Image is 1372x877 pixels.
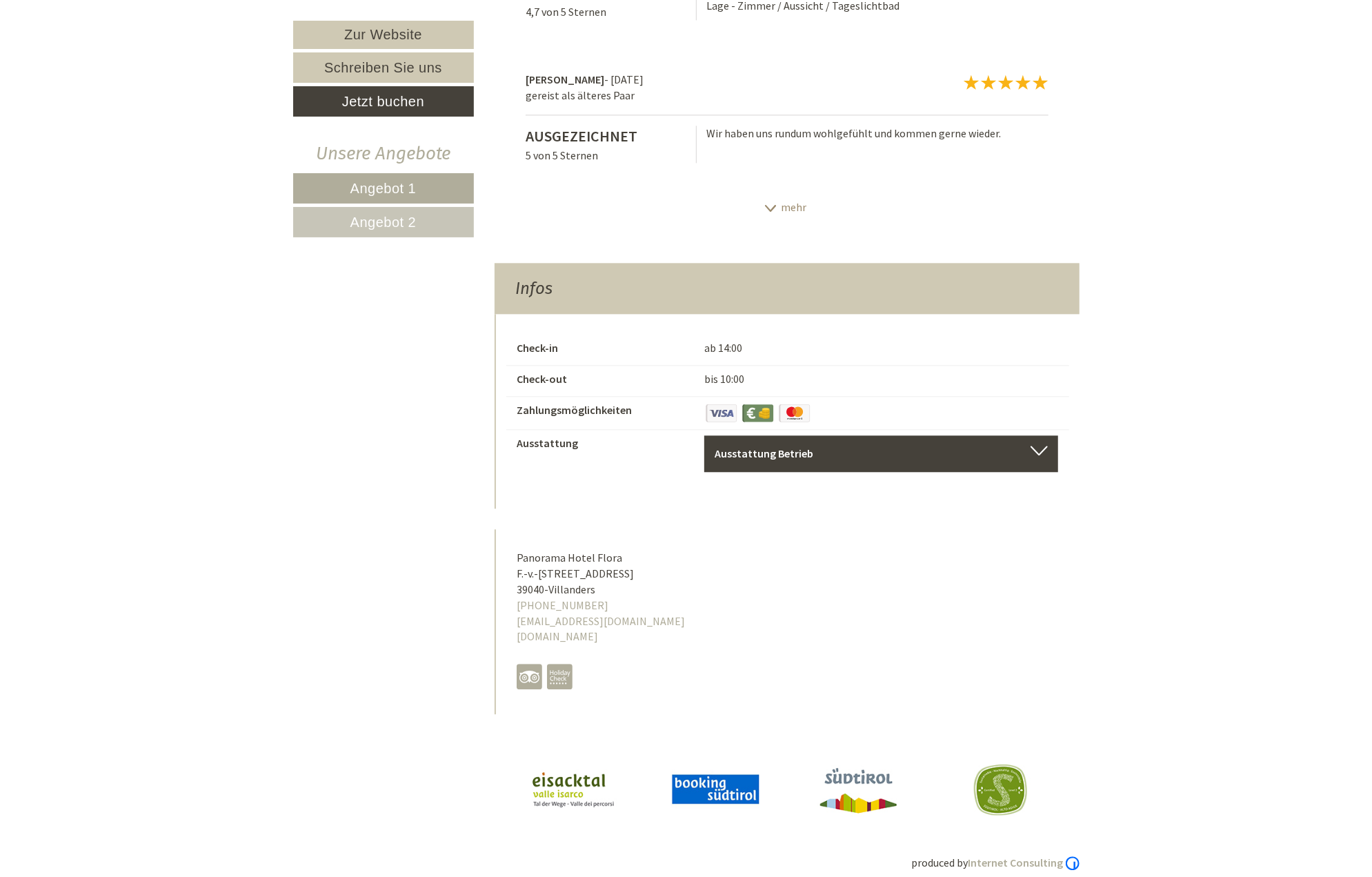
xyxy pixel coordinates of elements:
[515,126,696,163] div: 5 von 5 Sternen
[526,88,867,104] div: gereist als älteres Paar
[517,371,567,387] label: Check-out
[293,52,474,83] a: Schreiben Sie uns
[293,86,474,117] a: Jetzt buchen
[517,402,632,418] label: Zahlungsmöglichkeiten
[517,551,622,564] span: Panorama Hotel Flora
[777,402,812,424] img: Maestro
[350,181,417,196] span: Angebot 1
[715,446,813,460] b: Ausstattung Betrieb
[704,402,739,424] img: Visa
[293,141,474,166] div: Unsere Angebote
[517,566,634,580] span: F.-v.-[STREET_ADDRESS]
[293,845,1080,871] div: produced by
[517,614,685,628] a: [EMAIL_ADDRESS][DOMAIN_NAME]
[1066,856,1080,870] img: Logo Internet Consulting
[517,582,544,596] span: 39040
[517,598,608,612] a: [PHONE_NUMBER]
[741,402,775,424] img: Barzahlung
[526,72,604,86] strong: [PERSON_NAME]
[495,529,738,713] div: -
[694,371,1069,387] div: bis 10:00
[968,856,1080,869] a: Internet Consulting
[526,126,686,147] div: Ausgezeichnet
[517,340,558,356] label: Check-in
[517,435,578,451] label: Ausstattung
[350,215,417,230] span: Angebot 2
[495,263,1080,314] div: Infos
[696,126,1058,163] div: Wir haben uns rundum wohlgefühlt und kommen gerne wieder.
[694,340,1069,356] div: ab 14:00
[515,72,877,104] div: - [DATE]
[495,194,1080,221] div: mehr
[517,629,598,643] a: [DOMAIN_NAME]
[293,21,474,49] a: Zur Website
[968,856,1064,869] b: Internet Consulting
[548,582,595,596] span: Villanders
